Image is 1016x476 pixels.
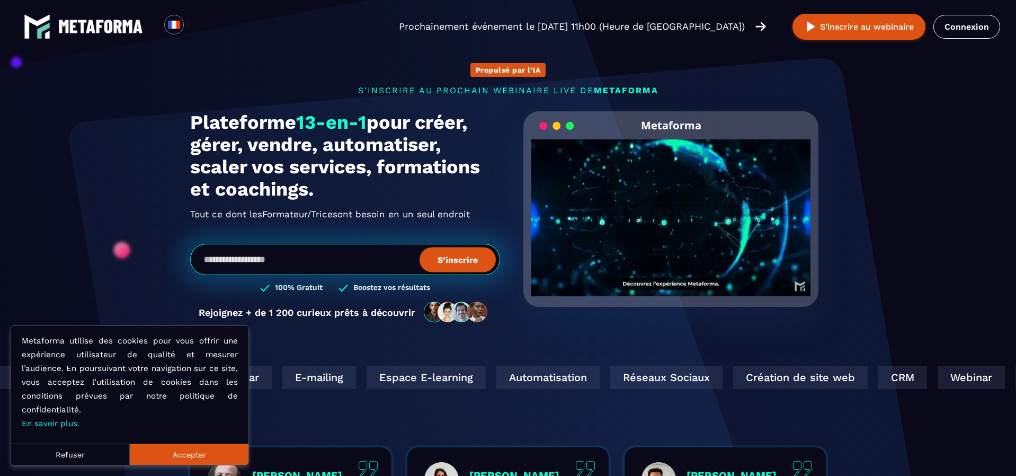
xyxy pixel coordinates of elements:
[539,121,574,131] img: loading
[190,85,826,95] p: s'inscrire au prochain webinaire live de
[353,283,430,293] h3: Boostez vos résultats
[362,366,481,389] div: Espace E-learning
[338,283,348,293] img: checked
[933,366,1000,389] div: Webinar
[167,18,181,31] img: fr
[804,20,817,33] img: play
[262,206,337,223] span: Formateur/Trices
[24,13,50,40] img: logo
[874,366,922,389] div: CRM
[476,66,541,74] p: Propulsé par l'IA
[275,283,323,293] h3: 100% Gratuit
[58,20,143,33] img: logo
[605,366,718,389] div: Réseaux Sociaux
[399,19,745,34] p: Prochainement événement le [DATE] 11h00 (Heure de [GEOGRAPHIC_DATA])
[260,283,270,293] img: checked
[22,334,238,430] p: Metaforma utilise des cookies pour vous offrir une expérience utilisateur de qualité et mesurer l...
[792,14,925,40] button: S’inscrire au webinaire
[296,111,367,134] span: 13-en-1
[22,419,79,428] a: En savoir plus.
[278,366,351,389] div: E-mailing
[755,21,766,32] img: arrow-right
[190,206,500,223] h2: Tout ce dont les ont besoin en un seul endroit
[594,85,658,95] span: METAFORMA
[492,366,595,389] div: Automatisation
[421,301,492,323] img: community-people
[933,15,1000,39] a: Connexion
[199,307,415,318] p: Rejoignez + de 1 200 curieux prêts à découvrir
[531,139,810,279] video: Your browser does not support the video tag.
[420,247,496,272] button: S’inscrire
[11,444,130,465] button: Refuser
[200,366,267,389] div: Webinar
[190,111,500,200] h1: Plateforme pour créer, gérer, vendre, automatiser, scaler vos services, formations et coachings.
[641,111,701,139] h2: Metaforma
[193,20,201,33] input: Search for option
[728,366,863,389] div: Création de site web
[184,15,210,38] div: Search for option
[130,444,248,465] button: Accepter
